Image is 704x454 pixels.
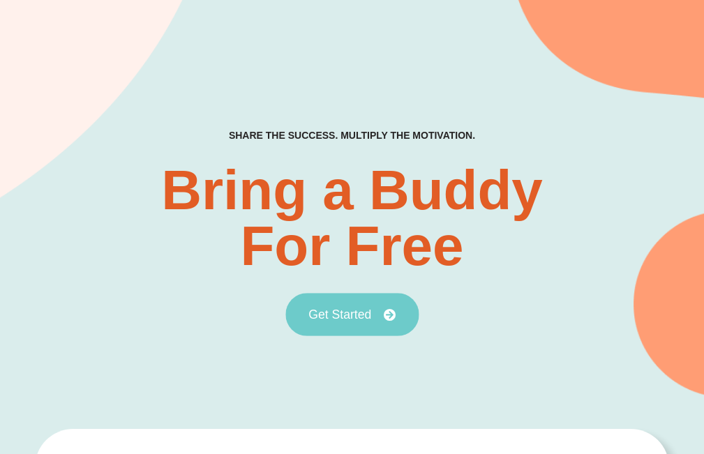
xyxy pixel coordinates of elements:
iframe: Chat Widget [472,296,704,454]
h2: Share the success. Multiply the motivation. [229,129,475,142]
a: Get Started [285,293,419,336]
span: Get Started [308,308,371,321]
h2: Bring a Buddy For Free [161,162,543,274]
